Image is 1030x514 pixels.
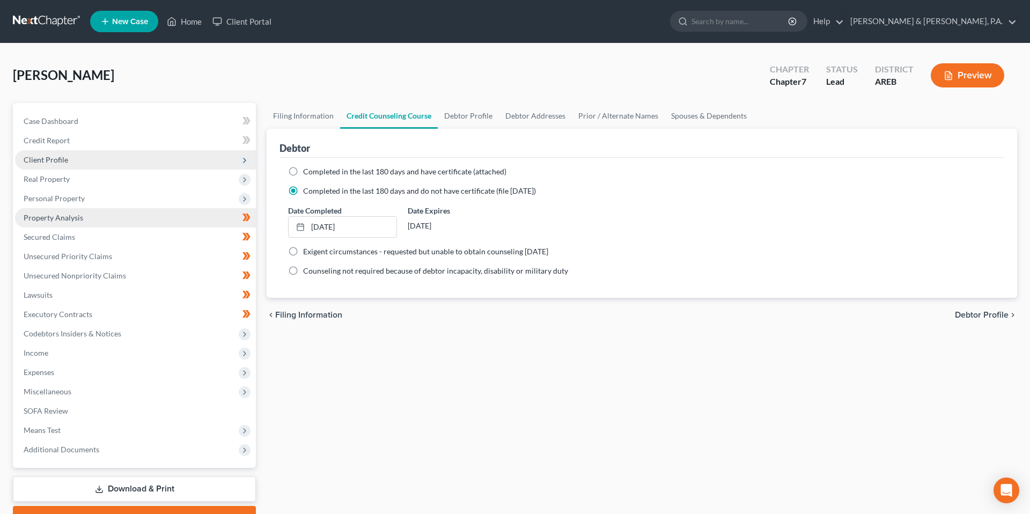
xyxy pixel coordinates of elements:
[267,103,340,129] a: Filing Information
[24,194,85,203] span: Personal Property
[112,18,148,26] span: New Case
[955,311,1017,319] button: Debtor Profile chevron_right
[24,136,70,145] span: Credit Report
[24,425,61,435] span: Means Test
[15,112,256,131] a: Case Dashboard
[24,445,99,454] span: Additional Documents
[691,11,790,31] input: Search by name...
[13,476,256,502] a: Download & Print
[275,311,342,319] span: Filing Information
[207,12,277,31] a: Client Portal
[267,311,342,319] button: chevron_left Filing Information
[15,227,256,247] a: Secured Claims
[15,208,256,227] a: Property Analysis
[408,205,517,216] label: Date Expires
[161,12,207,31] a: Home
[801,76,806,86] span: 7
[24,348,48,357] span: Income
[665,103,753,129] a: Spouses & Dependents
[15,401,256,421] a: SOFA Review
[13,67,114,83] span: [PERSON_NAME]
[24,368,54,377] span: Expenses
[24,271,126,280] span: Unsecured Nonpriority Claims
[15,247,256,266] a: Unsecured Priority Claims
[24,116,78,126] span: Case Dashboard
[24,290,53,299] span: Lawsuits
[572,103,665,129] a: Prior / Alternate Names
[875,63,914,76] div: District
[845,12,1017,31] a: [PERSON_NAME] & [PERSON_NAME], P.A.
[770,63,809,76] div: Chapter
[408,216,517,236] div: [DATE]
[994,478,1019,503] div: Open Intercom Messenger
[24,232,75,241] span: Secured Claims
[955,311,1009,319] span: Debtor Profile
[808,12,844,31] a: Help
[1009,311,1017,319] i: chevron_right
[15,131,256,150] a: Credit Report
[340,103,438,129] a: Credit Counseling Course
[24,252,112,261] span: Unsecured Priority Claims
[499,103,572,129] a: Debtor Addresses
[24,213,83,222] span: Property Analysis
[279,142,310,155] div: Debtor
[24,310,92,319] span: Executory Contracts
[303,167,506,176] span: Completed in the last 180 days and have certificate (attached)
[15,285,256,305] a: Lawsuits
[24,329,121,338] span: Codebtors Insiders & Notices
[826,76,858,88] div: Lead
[267,311,275,319] i: chevron_left
[770,76,809,88] div: Chapter
[438,103,499,129] a: Debtor Profile
[24,387,71,396] span: Miscellaneous
[826,63,858,76] div: Status
[288,205,342,216] label: Date Completed
[303,247,548,256] span: Exigent circumstances - requested but unable to obtain counseling [DATE]
[24,174,70,183] span: Real Property
[15,305,256,324] a: Executory Contracts
[24,406,68,415] span: SOFA Review
[303,266,568,275] span: Counseling not required because of debtor incapacity, disability or military duty
[875,76,914,88] div: AREB
[15,266,256,285] a: Unsecured Nonpriority Claims
[303,186,536,195] span: Completed in the last 180 days and do not have certificate (file [DATE])
[931,63,1004,87] button: Preview
[24,155,68,164] span: Client Profile
[289,217,396,237] a: [DATE]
